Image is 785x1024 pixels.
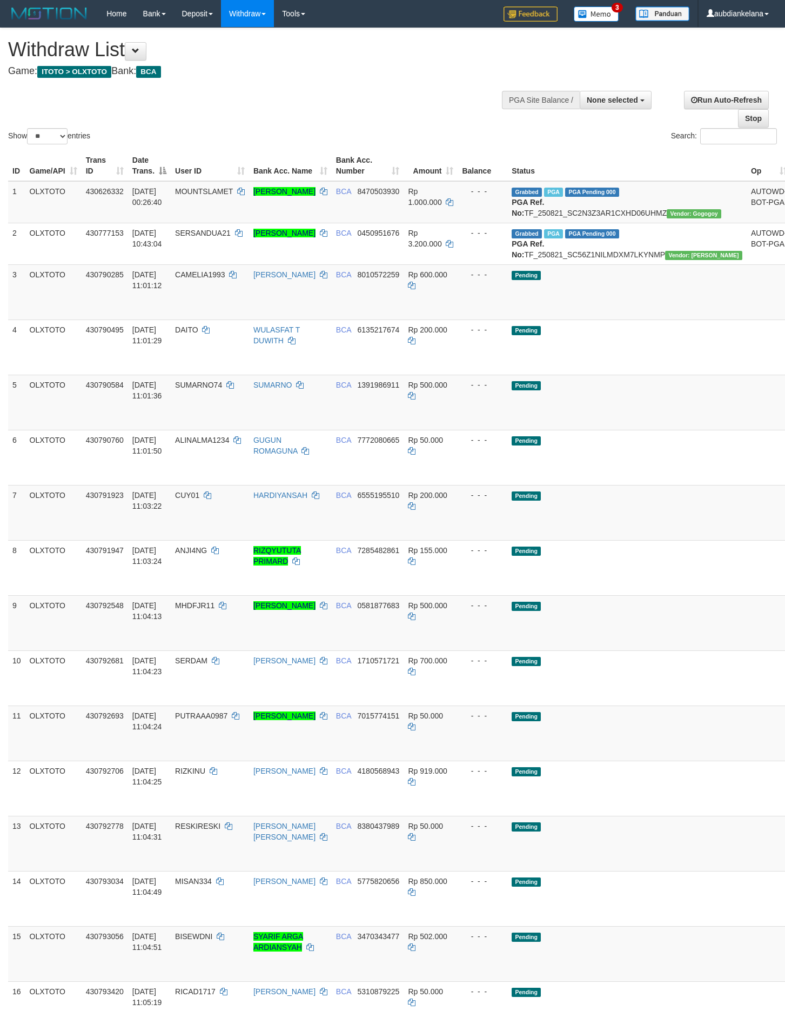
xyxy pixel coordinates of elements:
[336,491,351,500] span: BCA
[8,150,25,181] th: ID
[358,987,400,996] span: Copy 5310879225 to clipboard
[462,435,503,445] div: - - -
[671,128,777,144] label: Search:
[175,187,233,196] span: MOUNTSLAMET
[25,223,82,264] td: OLXTOTO
[462,545,503,556] div: - - -
[544,188,563,197] span: Marked by aubasegaf
[132,229,162,248] span: [DATE] 10:43:04
[358,712,400,720] span: Copy 7015774151 to clipboard
[25,485,82,540] td: OLXTOTO
[408,932,447,941] span: Rp 502.000
[336,436,351,444] span: BCA
[408,270,447,279] span: Rp 600.000
[175,436,229,444] span: ALINALMA1234
[136,66,160,78] span: BCA
[86,656,124,665] span: 430792681
[512,198,544,217] b: PGA Ref. No:
[8,485,25,540] td: 7
[502,91,580,109] div: PGA Site Balance /
[462,655,503,666] div: - - -
[8,926,25,981] td: 15
[27,128,68,144] select: Showentries
[86,325,124,334] span: 430790495
[86,491,124,500] span: 430791923
[507,181,747,223] td: TF_250821_SC2N3Z3AR1CXHD06UHMZ
[512,188,542,197] span: Grabbed
[358,546,400,555] span: Copy 7285482861 to clipboard
[175,325,198,334] span: DAITO
[25,430,82,485] td: OLXTOTO
[25,650,82,706] td: OLXTOTO
[25,926,82,981] td: OLXTOTO
[8,128,90,144] label: Show entries
[25,320,82,375] td: OLXTOTO
[358,325,400,334] span: Copy 6135217674 to clipboard
[504,6,558,22] img: Feedback.jpg
[253,767,316,775] a: [PERSON_NAME]
[253,877,316,886] a: [PERSON_NAME]
[253,187,316,196] a: [PERSON_NAME]
[132,325,162,345] span: [DATE] 11:01:29
[132,601,162,621] span: [DATE] 11:04:13
[132,932,162,952] span: [DATE] 11:04:51
[132,270,162,290] span: [DATE] 11:01:12
[175,491,199,500] span: CUY01
[175,822,220,830] span: RESKIRESKI
[336,270,351,279] span: BCA
[358,822,400,830] span: Copy 8380437989 to clipboard
[25,264,82,320] td: OLXTOTO
[253,987,316,996] a: [PERSON_NAME]
[336,822,351,830] span: BCA
[462,269,503,280] div: - - -
[86,932,124,941] span: 430793056
[132,381,162,400] span: [DATE] 11:01:36
[132,767,162,786] span: [DATE] 11:04:25
[408,767,447,775] span: Rp 919.000
[512,326,541,335] span: Pending
[358,436,400,444] span: Copy 7772080665 to clipboard
[512,491,541,501] span: Pending
[8,871,25,926] td: 14
[253,270,316,279] a: [PERSON_NAME]
[462,986,503,997] div: - - -
[408,712,443,720] span: Rp 50.000
[336,767,351,775] span: BCA
[408,546,447,555] span: Rp 155.000
[408,601,447,610] span: Rp 500.000
[336,187,351,196] span: BCA
[358,877,400,886] span: Copy 5775820656 to clipboard
[8,761,25,816] td: 12
[25,761,82,816] td: OLXTOTO
[86,229,124,237] span: 430777153
[25,150,82,181] th: Game/API: activate to sort column ascending
[336,546,351,555] span: BCA
[175,270,225,279] span: CAMELIA1993
[25,816,82,871] td: OLXTOTO
[132,987,162,1007] span: [DATE] 11:05:19
[462,186,503,197] div: - - -
[132,822,162,841] span: [DATE] 11:04:31
[171,150,249,181] th: User ID: activate to sort column ascending
[336,877,351,886] span: BCA
[336,932,351,941] span: BCA
[574,6,619,22] img: Button%20Memo.svg
[512,877,541,887] span: Pending
[358,932,400,941] span: Copy 3470343477 to clipboard
[249,150,332,181] th: Bank Acc. Name: activate to sort column ascending
[512,381,541,390] span: Pending
[462,600,503,611] div: - - -
[175,546,207,555] span: ANJI4NG
[132,877,162,896] span: [DATE] 11:04:49
[253,381,292,389] a: SUMARNO
[358,270,400,279] span: Copy 8010572259 to clipboard
[175,932,212,941] span: BISEWDNI
[86,187,124,196] span: 430626332
[358,491,400,500] span: Copy 6555195510 to clipboard
[408,877,447,886] span: Rp 850.000
[462,931,503,942] div: - - -
[86,987,124,996] span: 430793420
[8,706,25,761] td: 11
[512,436,541,445] span: Pending
[175,656,207,665] span: SERDAM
